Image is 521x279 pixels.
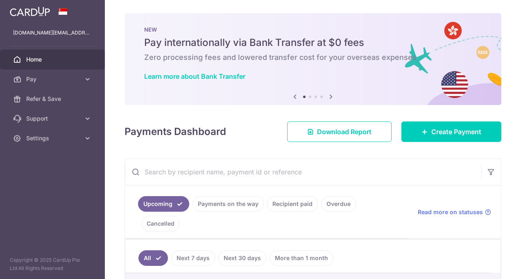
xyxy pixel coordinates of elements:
a: Overdue [321,196,356,212]
span: Download Report [317,127,371,137]
input: Search by recipient name, payment id or reference [125,159,481,185]
span: Refer & Save [26,95,80,103]
span: Settings [26,134,80,142]
p: [DOMAIN_NAME][EMAIL_ADDRESS][DOMAIN_NAME] [13,29,92,37]
a: Learn more about Bank Transfer [144,72,245,80]
a: Payments on the way [193,196,264,212]
a: Read more on statuses [418,208,491,216]
span: Support [26,114,80,123]
img: Bank transfer banner [125,13,501,105]
a: Download Report [287,121,392,142]
a: Next 7 days [171,250,215,266]
span: Create Payment [431,127,481,137]
a: More than 1 month [270,250,333,266]
h5: Pay internationally via Bank Transfer at $0 fees [144,36,482,49]
a: Next 30 days [218,250,266,266]
a: Recipient paid [267,196,318,212]
img: CardUp [10,7,50,16]
span: Read more on statuses [418,208,483,216]
span: Pay [26,75,80,83]
p: NEW [144,26,482,33]
span: Home [26,55,80,64]
a: All [138,250,168,266]
h6: Zero processing fees and lowered transfer cost for your overseas expenses [144,53,482,62]
a: Upcoming [138,196,189,212]
a: Cancelled [141,216,180,231]
a: Create Payment [401,121,501,142]
h4: Payments Dashboard [125,124,226,139]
